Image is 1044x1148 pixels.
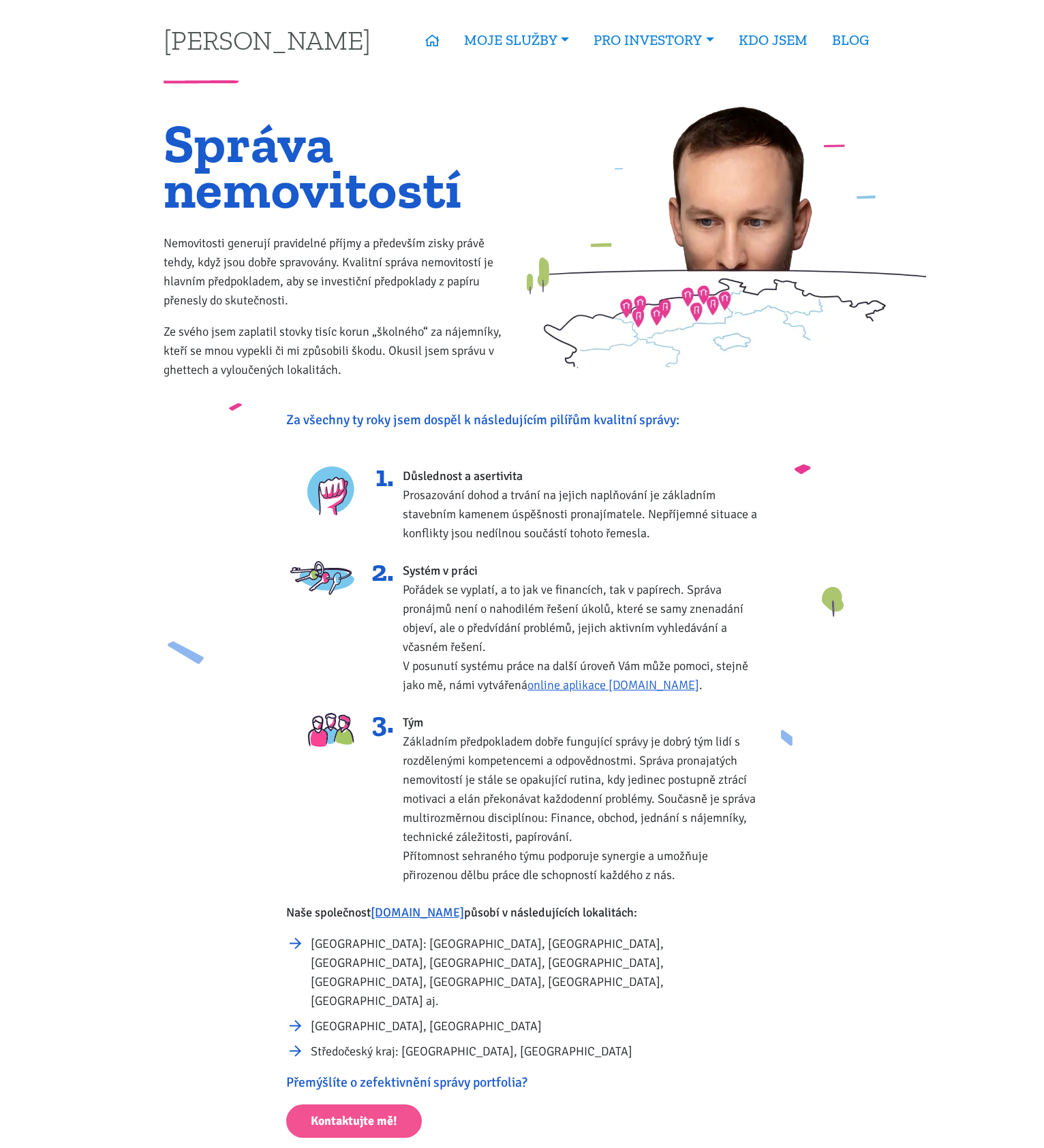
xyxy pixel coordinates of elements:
[403,468,523,483] strong: Důslednost a asertivita
[286,1073,758,1092] p: Přemýšlíte o zefektivnění správy portfolia?
[581,25,726,56] a: PRO INVESTORY
[367,561,394,580] span: 2.
[527,677,699,692] a: online aplikace [DOMAIN_NAME]
[311,1017,758,1036] li: [GEOGRAPHIC_DATA], [GEOGRAPHIC_DATA]
[403,563,478,578] strong: Systém v práci
[726,25,820,56] a: KDO JSEM
[311,934,758,1010] li: [GEOGRAPHIC_DATA]: [GEOGRAPHIC_DATA], [GEOGRAPHIC_DATA], [GEOGRAPHIC_DATA], [GEOGRAPHIC_DATA], [G...
[367,466,394,485] span: 1.
[367,713,394,732] span: 3.
[286,411,758,430] p: Za všechny ty roky jsem dospěl k následujícím pilířům kvalitní správy:
[164,322,513,379] p: Ze svého jsem zaplatil stovky tisíc korun „školného“ za nájemníky, kteří se mnou vypekli či mi zp...
[164,234,513,310] p: Nemovitosti generují pravidelné příjmy a především zisky právě tehdy, když jsou dobře spravovány....
[371,905,464,920] a: [DOMAIN_NAME]
[452,25,581,56] a: MOJE SLUŽBY
[311,1042,758,1061] li: Středočeský kraj: [GEOGRAPHIC_DATA], [GEOGRAPHIC_DATA]
[403,713,767,884] div: Základním předpokladem dobře fungující správy je dobrý tým lidí s rozdělenými kompetencemi a odpo...
[286,1104,422,1138] a: Kontaktujte mě!
[820,25,881,56] a: BLOG
[164,121,513,212] h1: Správa nemovitostí
[403,561,767,695] div: Pořádek se vyplatí, a to jak ve financích, tak v papírech. Správa pronájmů není o nahodilém řešen...
[403,715,423,730] strong: Tým
[403,466,767,543] div: Prosazování dohod a trvání na jejich naplňování je základním stavebním kamenem úspěšnosti pronají...
[286,905,637,920] strong: Naše společnost působí v následujících lokalitách:
[164,27,371,53] a: [PERSON_NAME]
